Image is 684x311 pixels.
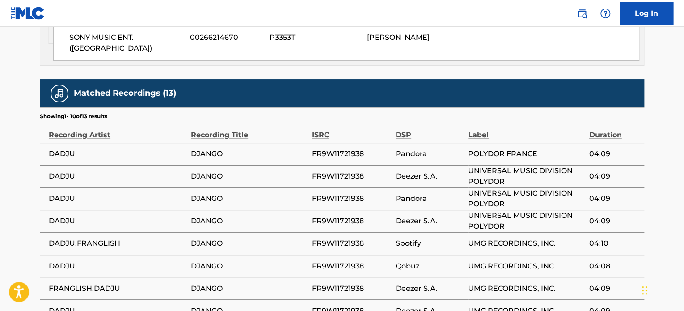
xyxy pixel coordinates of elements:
span: UNIVERSAL MUSIC DIVISION POLYDOR [468,210,584,232]
span: UNIVERSAL MUSIC DIVISION POLYDOR [468,166,584,187]
span: Spotify [396,238,464,249]
img: MLC Logo [11,7,45,20]
img: help [600,8,611,19]
span: Deezer S.A. [396,216,464,226]
span: 04:08 [589,260,640,271]
div: Drag [642,277,647,304]
div: Help [596,4,614,22]
span: FR9W11721938 [312,238,391,249]
span: 04:10 [589,238,640,249]
a: Log In [620,2,673,25]
span: Deezer S.A. [396,171,464,182]
h5: Matched Recordings (13) [74,88,176,98]
span: DADJU [49,260,186,271]
span: DJANGO [191,149,307,159]
span: DADJU,FRANGLISH [49,238,186,249]
a: Public Search [573,4,591,22]
div: Recording Artist [49,120,186,141]
span: FR9W11721938 [312,149,391,159]
img: Matched Recordings [54,88,65,99]
span: FR9W11721938 [312,171,391,182]
span: 04:09 [589,283,640,294]
iframe: Chat Widget [639,268,684,311]
div: Recording Title [191,120,307,141]
span: 04:09 [589,193,640,204]
p: Showing 1 - 10 of 13 results [40,112,107,120]
span: DADJU [49,216,186,226]
span: DADJU [49,149,186,159]
span: SONY MUSIC ENT. ([GEOGRAPHIC_DATA]) [69,32,183,54]
span: Pandora [396,149,464,159]
span: UNIVERSAL MUSIC DIVISION POLYDOR [468,188,584,209]
span: FR9W11721938 [312,193,391,204]
span: FR9W11721938 [312,216,391,226]
img: search [577,8,587,19]
span: UMG RECORDINGS, INC. [468,238,584,249]
span: UMG RECORDINGS, INC. [468,283,584,294]
span: 04:09 [589,149,640,159]
span: FRANGLISH,DADJU [49,283,186,294]
span: POLYDOR FRANCE [468,149,584,159]
span: 04:09 [589,216,640,226]
span: DJANGO [191,260,307,271]
div: ISRC [312,120,391,141]
span: DJANGO [191,171,307,182]
div: DSP [396,120,464,141]
span: Pandora [396,193,464,204]
div: Label [468,120,584,141]
span: 00266214670 [190,32,262,43]
span: FR9W11721938 [312,283,391,294]
span: Qobuz [396,260,464,271]
span: DADJU [49,171,186,182]
span: UMG RECORDINGS, INC. [468,260,584,271]
span: 04:09 [589,171,640,182]
span: Deezer S.A. [396,283,464,294]
span: DJANGO [191,283,307,294]
span: DJANGO [191,238,307,249]
span: P3353T [269,32,360,43]
span: FR9W11721938 [312,260,391,271]
div: Duration [589,120,640,141]
span: [PERSON_NAME] [367,33,430,42]
span: DADJU [49,193,186,204]
span: DJANGO [191,193,307,204]
span: DJANGO [191,216,307,226]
